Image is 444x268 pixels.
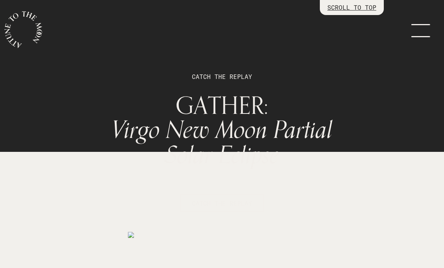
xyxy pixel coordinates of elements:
[97,93,347,168] h1: GATHER:
[327,3,376,12] p: SCROLL TO TOP
[192,199,252,208] span: CATCH THE REPLAY
[128,232,134,238] img: medias%2F68TdnYKDlPUA9N16a5wm
[97,60,347,93] p: CATCH THE REPLAY
[180,195,264,212] button: CATCH THE REPLAY
[112,111,332,175] span: Virgo New Moon Partial Solar Eclipse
